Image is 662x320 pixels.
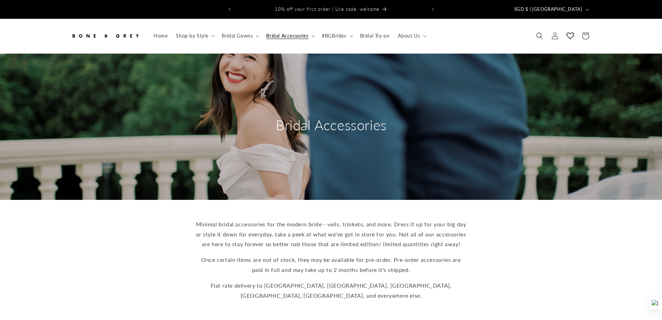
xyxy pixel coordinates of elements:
span: Bridal Try-on [360,33,390,39]
span: About Us [398,33,420,39]
h2: Bridal Accessories [265,116,397,134]
p: Minimal bridal accessories for the modern bride - veils, trinkets, and more. Dress it up for your... [196,219,467,249]
span: Bridal Accessories [266,33,308,39]
a: Home [149,29,172,43]
summary: #BGBrides [318,29,355,43]
p: Flat rate delivery to [GEOGRAPHIC_DATA], [GEOGRAPHIC_DATA], [GEOGRAPHIC_DATA], [GEOGRAPHIC_DATA],... [196,281,467,301]
span: #BGBrides [322,33,346,39]
summary: Search [532,28,547,44]
summary: Shop by Style [172,29,218,43]
a: Bridal Try-on [356,29,394,43]
span: SGD $ | [GEOGRAPHIC_DATA] [514,6,582,13]
p: Once certain items are out of stock, they may be available for pre-order. Pre-order accessories a... [196,255,467,275]
summary: Bridal Accessories [262,29,318,43]
span: Home [154,33,167,39]
button: Next announcement [425,3,441,16]
summary: Bridal Gowns [218,29,262,43]
summary: About Us [394,29,429,43]
button: SGD $ | [GEOGRAPHIC_DATA] [510,3,592,16]
span: Bridal Gowns [222,33,253,39]
button: Previous announcement [222,3,237,16]
span: Shop by Style [176,33,208,39]
img: Bone and Grey Bridal [71,28,140,44]
span: 10% off your first order | Use code: welcome [275,6,379,12]
a: Bone and Grey Bridal [68,26,142,46]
